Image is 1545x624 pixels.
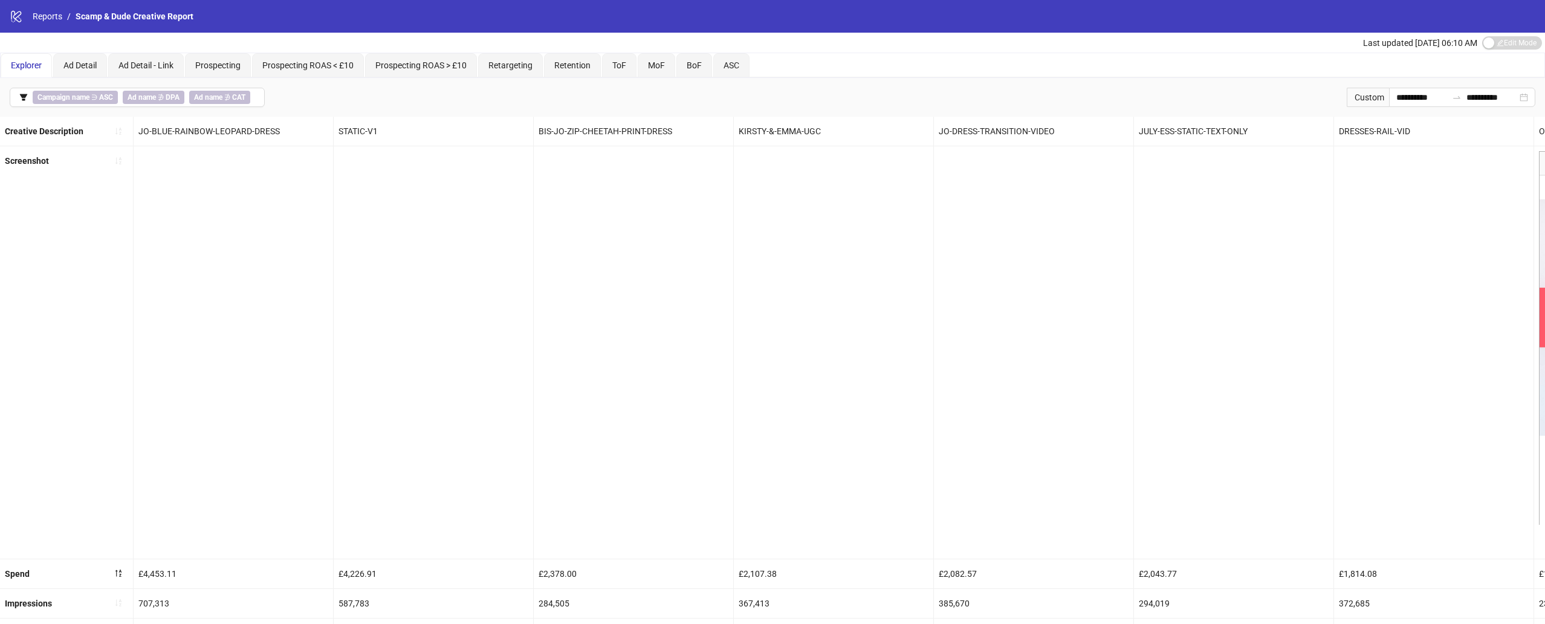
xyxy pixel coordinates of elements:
div: JO-DRESS-TRANSITION-VIDEO [934,117,1133,146]
a: Reports [30,10,65,23]
b: Impressions [5,599,52,608]
div: 367,413 [734,589,933,618]
span: Retention [554,60,591,70]
div: 372,685 [1334,589,1534,618]
div: £4,226.91 [334,559,533,588]
b: DPA [166,93,180,102]
div: £2,082.57 [934,559,1133,588]
span: ∋ [33,91,118,104]
div: JO-BLUE-RAINBOW-LEOPARD-DRESS [134,117,333,146]
span: to [1452,93,1462,102]
b: Ad name [194,93,222,102]
b: Creative Description [5,126,83,136]
div: £2,043.77 [1134,559,1333,588]
b: Ad name [128,93,156,102]
div: 587,783 [334,589,533,618]
div: £2,107.38 [734,559,933,588]
div: 385,670 [934,589,1133,618]
div: DRESSES-RAIL-VID [1334,117,1534,146]
span: BoF [687,60,702,70]
div: £1,814.08 [1334,559,1534,588]
li: / [67,10,71,23]
span: Prospecting [195,60,241,70]
div: £2,378.00 [534,559,733,588]
div: BIS-JO-ZIP-CHEETAH-PRINT-DRESS [534,117,733,146]
div: £4,453.11 [134,559,333,588]
span: sort-ascending [114,599,123,607]
span: Ad Detail - Link [118,60,173,70]
span: Retargeting [488,60,533,70]
b: Screenshot [5,156,49,166]
span: sort-ascending [114,157,123,165]
span: Scamp & Dude Creative Report [76,11,193,21]
span: MoF [648,60,665,70]
span: Explorer [11,60,42,70]
span: sort-ascending [114,127,123,135]
div: KIRSTY-&-EMMA-UGC [734,117,933,146]
span: Ad Detail [63,60,97,70]
button: Campaign name ∋ ASCAd name ∌ DPAAd name ∌ CAT [10,88,265,107]
span: ∌ [189,91,250,104]
b: Campaign name [37,93,89,102]
b: Spend [5,569,30,579]
div: 284,505 [534,589,733,618]
div: STATIC-V1 [334,117,533,146]
span: filter [19,93,28,102]
b: CAT [232,93,245,102]
span: Prospecting ROAS < £10 [262,60,354,70]
span: ToF [612,60,626,70]
span: ASC [724,60,739,70]
span: Prospecting ROAS > £10 [375,60,467,70]
span: ∌ [123,91,184,104]
div: JULY-ESS-STATIC-TEXT-ONLY [1134,117,1333,146]
b: ASC [99,93,113,102]
div: Custom [1347,88,1389,107]
span: swap-right [1452,93,1462,102]
div: 707,313 [134,589,333,618]
span: sort-descending [114,569,123,577]
span: Last updated [DATE] 06:10 AM [1363,38,1477,48]
div: 294,019 [1134,589,1333,618]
